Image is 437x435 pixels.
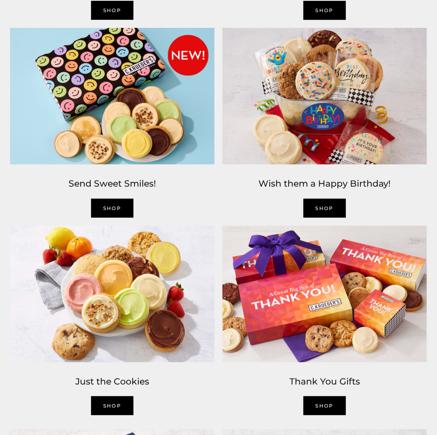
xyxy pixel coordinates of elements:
img: C.Krueger’s image [6,222,218,366]
img: C.Krueger’s image [218,24,431,168]
a: SHOP [91,1,134,20]
a: SHOP [91,396,134,415]
a: SHOP [304,199,346,218]
a: SHOP [91,199,134,218]
a: SHOP [304,1,346,20]
img: C.Krueger’s image [6,24,218,168]
h2: Just the Cookies [10,374,214,389]
img: C.Krueger’s image [218,222,431,366]
a: Shop [304,396,346,415]
h2: Send Sweet Smiles! [10,177,214,191]
h2: Thank You Gifts [223,374,427,389]
h2: Wish them a Happy Birthday! [223,177,427,191]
